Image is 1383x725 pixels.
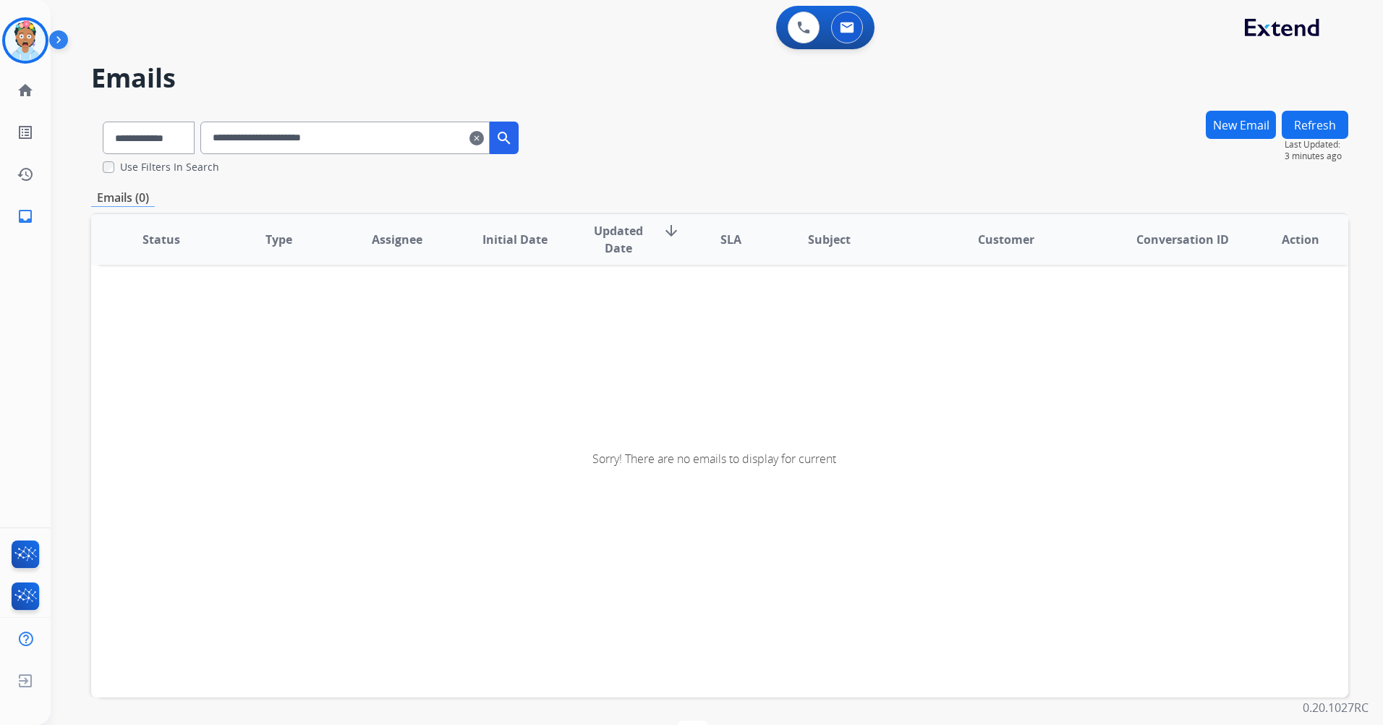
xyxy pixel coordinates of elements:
button: New Email [1206,111,1276,139]
span: Last Updated: [1285,139,1348,150]
th: Action [1230,214,1348,265]
span: Status [142,231,180,248]
span: Sorry! There are no emails to display for current [592,451,836,467]
mat-icon: search [495,130,513,147]
p: Emails (0) [91,189,155,207]
mat-icon: clear [469,130,484,147]
img: avatar [5,20,46,61]
span: Assignee [372,231,422,248]
p: 0.20.1027RC [1303,699,1369,716]
label: Use Filters In Search [120,160,219,174]
span: Initial Date [482,231,548,248]
mat-icon: arrow_downward [663,222,680,239]
span: Conversation ID [1136,231,1229,248]
mat-icon: inbox [17,208,34,225]
button: Refresh [1282,111,1348,139]
span: 3 minutes ago [1285,150,1348,162]
mat-icon: history [17,166,34,183]
span: SLA [720,231,741,248]
mat-icon: list_alt [17,124,34,141]
mat-icon: home [17,82,34,99]
span: Subject [808,231,851,248]
h2: Emails [91,64,1348,93]
span: Type [265,231,292,248]
span: Customer [978,231,1034,248]
span: Updated Date [586,222,651,257]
